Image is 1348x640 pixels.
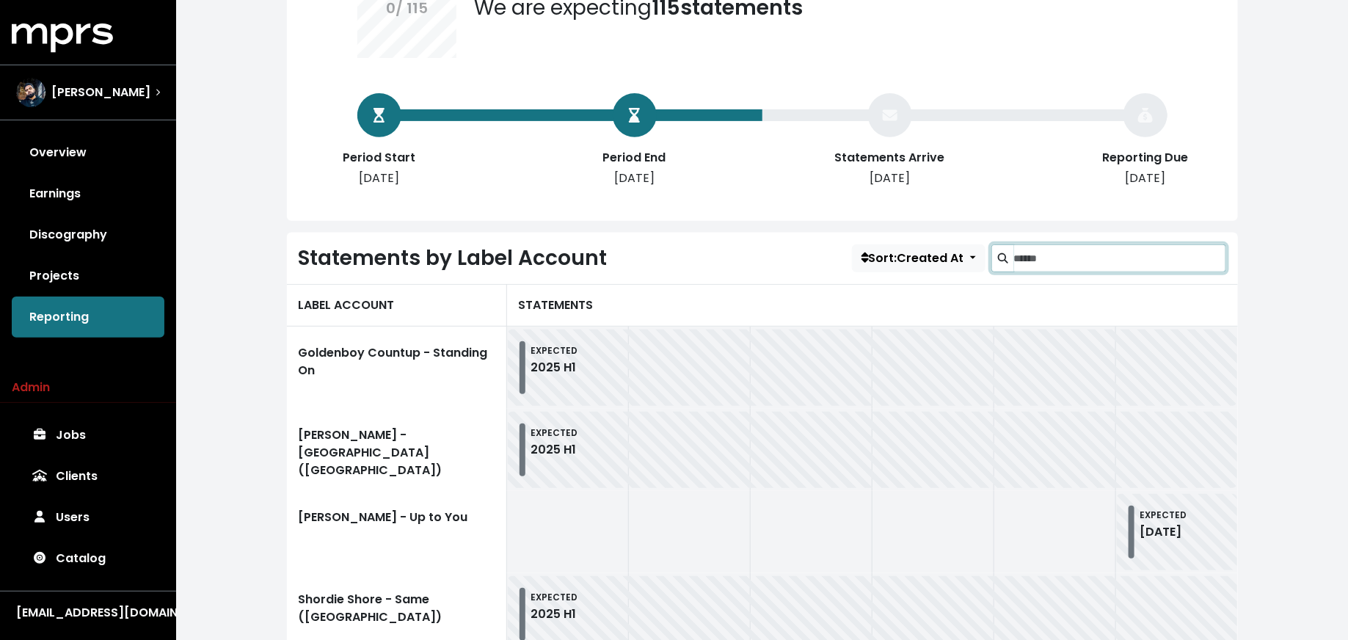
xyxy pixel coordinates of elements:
a: Users [12,497,164,538]
small: EXPECTED [1140,509,1187,521]
small: EXPECTED [531,426,578,439]
a: Catalog [12,538,164,579]
small: EXPECTED [531,591,578,603]
img: The selected account / producer [16,78,45,107]
div: 2025 H1 [531,359,578,377]
a: Jobs [12,415,164,456]
span: [PERSON_NAME] [51,84,150,101]
a: Discography [12,214,164,255]
a: Goldenboy Countup - Standing On [287,327,507,409]
h2: Statements by Label Account [299,246,608,271]
a: [PERSON_NAME] - Up to You [287,491,507,573]
a: Overview [12,132,164,173]
div: Reporting Due [1087,149,1204,167]
button: Sort:Created At [852,244,986,272]
div: Statements Arrive [831,149,949,167]
div: 2025 H1 [531,606,578,623]
a: mprs logo [12,29,113,46]
div: Period End [576,149,693,167]
input: Search label accounts [1014,244,1226,272]
div: [DATE] [1087,170,1204,187]
a: Clients [12,456,164,497]
span: Sort: Created At [861,250,964,266]
div: STATEMENTS [507,284,1238,327]
button: [EMAIL_ADDRESS][DOMAIN_NAME] [12,603,164,622]
div: [DATE] [321,170,438,187]
div: LABEL ACCOUNT [287,284,507,327]
div: [EMAIL_ADDRESS][DOMAIN_NAME] [16,604,160,622]
a: Projects [12,255,164,297]
div: 2025 H1 [531,441,578,459]
a: Earnings [12,173,164,214]
a: [PERSON_NAME] - [GEOGRAPHIC_DATA] ([GEOGRAPHIC_DATA]) [287,409,507,491]
div: [DATE] [576,170,693,187]
small: EXPECTED [531,344,578,357]
div: [DATE] [831,170,949,187]
div: [DATE] [1140,523,1187,541]
div: Period Start [321,149,438,167]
